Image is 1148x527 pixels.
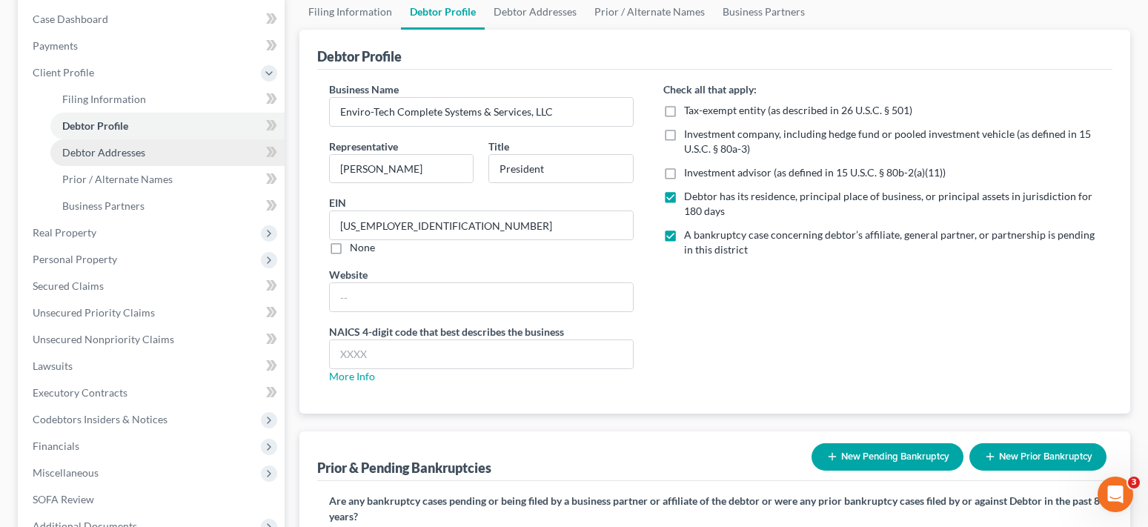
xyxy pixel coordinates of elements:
label: None [350,240,375,255]
a: Lawsuits [21,353,285,379]
span: Prior / Alternate Names [62,173,173,185]
span: Secured Claims [33,279,104,292]
span: Financials [33,440,79,452]
input: Enter name... [330,98,632,126]
span: Debtor has its residence, principal place of business, or principal assets in jurisdiction for 18... [684,190,1092,217]
span: Client Profile [33,66,94,79]
span: Debtor Profile [62,119,128,132]
span: Business Partners [62,199,145,212]
a: Secured Claims [21,273,285,299]
input: Enter title... [489,155,632,183]
label: Website [329,267,368,282]
div: Prior & Pending Bankruptcies [317,459,491,477]
a: Unsecured Nonpriority Claims [21,326,285,353]
span: 3 [1128,477,1140,488]
button: New Pending Bankruptcy [812,443,963,471]
span: Debtor Addresses [62,146,145,159]
a: Payments [21,33,285,59]
span: Executory Contracts [33,386,127,399]
a: Prior / Alternate Names [50,166,285,193]
a: Executory Contracts [21,379,285,406]
div: Debtor Profile [317,47,402,65]
a: Unsecured Priority Claims [21,299,285,326]
span: Case Dashboard [33,13,108,25]
label: Check all that apply: [663,82,757,97]
span: Tax-exempt entity (as described in 26 U.S.C. § 501) [684,104,912,116]
label: Representative [329,139,398,154]
label: Business Name [329,82,399,97]
span: A bankruptcy case concerning debtor’s affiliate, general partner, or partnership is pending in th... [684,228,1095,256]
label: Title [488,139,509,154]
input: -- [330,283,632,311]
span: Unsecured Priority Claims [33,306,155,319]
label: EIN [329,195,346,211]
span: Payments [33,39,78,52]
span: SOFA Review [33,493,94,506]
input: XXXX [330,340,632,368]
input: -- [330,211,632,239]
iframe: Intercom live chat [1098,477,1133,512]
a: Business Partners [50,193,285,219]
a: More Info [329,370,375,382]
span: Real Property [33,226,96,239]
span: Personal Property [33,253,117,265]
a: Debtor Addresses [50,139,285,166]
button: New Prior Bankruptcy [969,443,1106,471]
a: SOFA Review [21,486,285,513]
span: Investment advisor (as defined in 15 U.S.C. § 80b-2(a)(11)) [684,166,946,179]
span: Unsecured Nonpriority Claims [33,333,174,345]
span: Filing Information [62,93,146,105]
span: Miscellaneous [33,466,99,479]
label: Are any bankruptcy cases pending or being filed by a business partner or affiliate of the debtor ... [329,493,1101,524]
a: Debtor Profile [50,113,285,139]
span: Codebtors Insiders & Notices [33,413,167,425]
a: Case Dashboard [21,6,285,33]
span: Lawsuits [33,359,73,372]
a: Filing Information [50,86,285,113]
input: Enter representative... [330,155,473,183]
span: Investment company, including hedge fund or pooled investment vehicle (as defined in 15 U.S.C. § ... [684,127,1091,155]
label: NAICS 4-digit code that best describes the business [329,324,564,339]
